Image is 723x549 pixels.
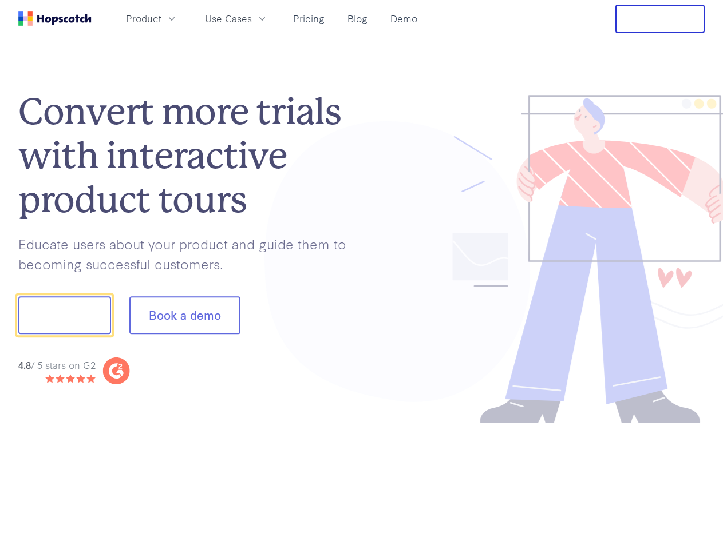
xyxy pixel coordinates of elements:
[289,9,329,28] a: Pricing
[119,9,184,28] button: Product
[18,358,31,371] strong: 4.8
[205,11,252,26] span: Use Cases
[126,11,161,26] span: Product
[129,297,240,335] button: Book a demo
[615,5,705,33] button: Free Trial
[18,358,96,372] div: / 5 stars on G2
[343,9,372,28] a: Blog
[386,9,422,28] a: Demo
[18,297,111,335] button: Show me!
[18,234,362,273] p: Educate users about your product and guide them to becoming successful customers.
[18,11,92,26] a: Home
[18,90,362,221] h1: Convert more trials with interactive product tours
[198,9,275,28] button: Use Cases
